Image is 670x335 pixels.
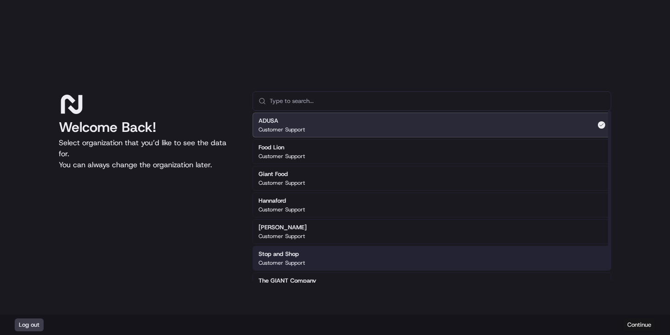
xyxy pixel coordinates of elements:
[623,318,655,331] button: Continue
[259,153,305,160] p: Customer Support
[253,111,611,299] div: Suggestions
[259,170,305,178] h2: Giant Food
[259,277,316,285] h2: The GIANT Company
[259,179,305,187] p: Customer Support
[259,259,305,267] p: Customer Support
[270,92,605,110] input: Type to search...
[259,250,305,258] h2: Stop and Shop
[259,197,305,205] h2: Hannaford
[259,143,305,152] h2: Food Lion
[259,233,305,240] p: Customer Support
[15,318,44,331] button: Log out
[59,119,238,136] h1: Welcome Back!
[259,117,305,125] h2: ADUSA
[259,206,305,213] p: Customer Support
[59,137,238,170] p: Select organization that you’d like to see the data for. You can always change the organization l...
[259,223,307,232] h2: [PERSON_NAME]
[259,126,305,133] p: Customer Support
